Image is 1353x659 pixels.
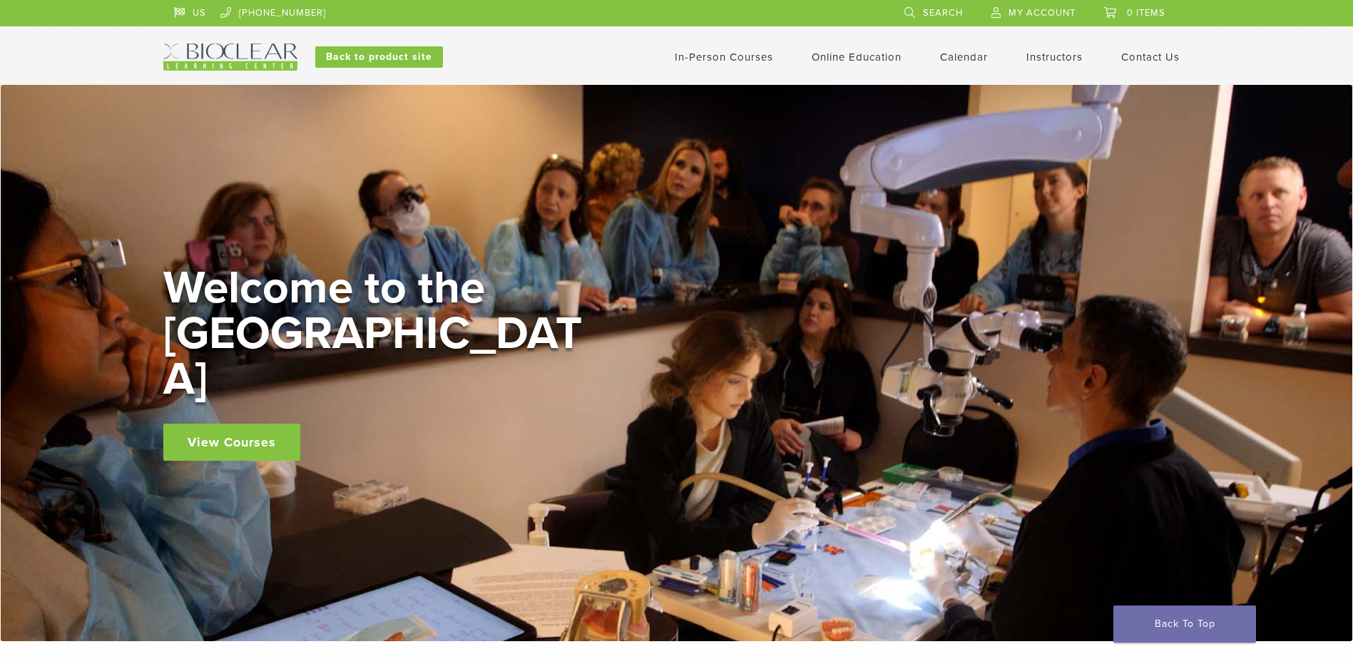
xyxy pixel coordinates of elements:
[163,424,300,461] a: View Courses
[812,51,902,63] a: Online Education
[315,46,443,68] a: Back to product site
[940,51,988,63] a: Calendar
[1121,51,1180,63] a: Contact Us
[1113,606,1256,643] a: Back To Top
[1026,51,1083,63] a: Instructors
[1009,7,1076,19] span: My Account
[1127,7,1165,19] span: 0 items
[163,265,591,402] h2: Welcome to the [GEOGRAPHIC_DATA]
[163,44,297,71] img: Bioclear
[675,51,773,63] a: In-Person Courses
[923,7,963,19] span: Search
